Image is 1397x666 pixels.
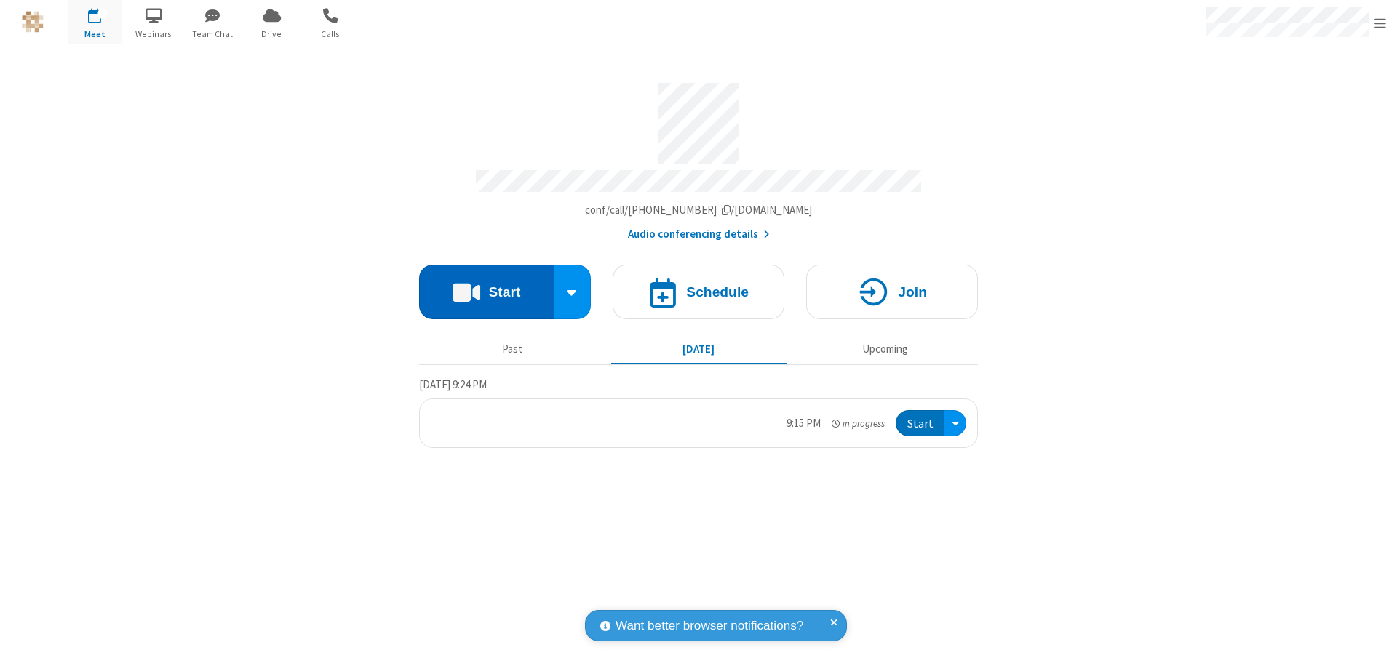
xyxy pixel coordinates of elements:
[22,11,44,33] img: QA Selenium DO NOT DELETE OR CHANGE
[488,285,520,299] h4: Start
[616,617,803,635] span: Want better browser notifications?
[797,335,973,363] button: Upcoming
[898,285,927,299] h4: Join
[419,377,487,391] span: [DATE] 9:24 PM
[613,265,784,319] button: Schedule
[686,285,749,299] h4: Schedule
[244,28,299,41] span: Drive
[419,376,978,449] section: Today's Meetings
[787,415,821,432] div: 9:15 PM
[611,335,787,363] button: [DATE]
[186,28,240,41] span: Team Chat
[98,8,108,19] div: 1
[585,203,813,217] span: Copy my meeting room link
[127,28,181,41] span: Webinars
[419,265,554,319] button: Start
[832,417,885,430] em: in progress
[628,226,770,243] button: Audio conferencing details
[425,335,600,363] button: Past
[896,410,944,437] button: Start
[806,265,978,319] button: Join
[554,265,592,319] div: Start conference options
[944,410,966,437] div: Open menu
[419,72,978,243] section: Account details
[585,202,813,219] button: Copy my meeting room linkCopy my meeting room link
[303,28,358,41] span: Calls
[68,28,122,41] span: Meet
